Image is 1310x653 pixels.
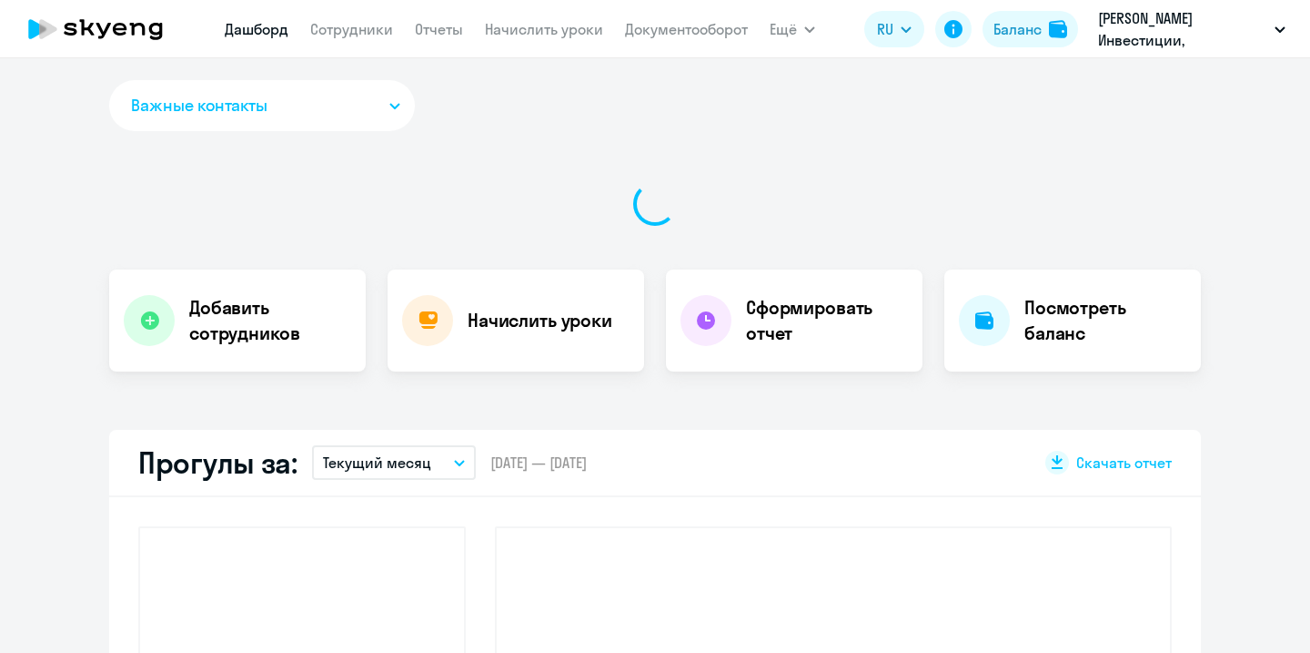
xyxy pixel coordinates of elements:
[625,20,748,38] a: Документооборот
[310,20,393,38] a: Сотрудники
[225,20,288,38] a: Дашборд
[490,453,587,473] span: [DATE] — [DATE]
[1049,20,1067,38] img: balance
[109,80,415,131] button: Важные контакты
[189,295,351,346] h4: Добавить сотрудников
[131,94,267,117] span: Важные контакты
[770,11,815,47] button: Ещё
[415,20,463,38] a: Отчеты
[864,11,924,47] button: RU
[993,18,1042,40] div: Баланс
[770,18,797,40] span: Ещё
[138,444,297,481] h2: Прогулы за:
[1076,453,1172,473] span: Скачать отчет
[746,295,908,346] h4: Сформировать отчет
[1024,295,1186,346] h4: Посмотреть баланс
[982,11,1078,47] button: Балансbalance
[468,308,612,333] h4: Начислить уроки
[485,20,603,38] a: Начислить уроки
[323,452,431,474] p: Текущий месяц
[312,445,476,480] button: Текущий месяц
[1098,7,1267,51] p: [PERSON_NAME] Инвестиции, [PERSON_NAME] ТЕХНОЛОГИИ, ООО
[1089,7,1295,51] button: [PERSON_NAME] Инвестиции, [PERSON_NAME] ТЕХНОЛОГИИ, ООО
[877,18,893,40] span: RU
